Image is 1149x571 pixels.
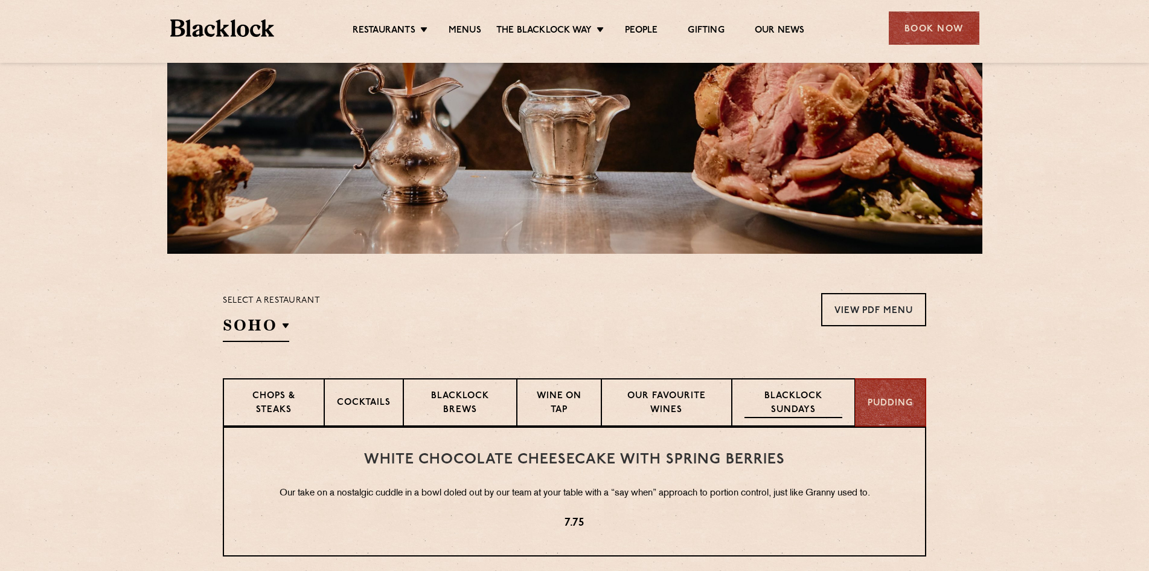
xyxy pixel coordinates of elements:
[337,396,391,411] p: Cocktails
[688,25,724,38] a: Gifting
[248,515,901,531] p: 7.75
[755,25,805,38] a: Our News
[236,390,312,418] p: Chops & Steaks
[449,25,481,38] a: Menus
[416,390,504,418] p: Blacklock Brews
[868,397,913,411] p: Pudding
[170,19,275,37] img: BL_Textured_Logo-footer-cropped.svg
[353,25,415,38] a: Restaurants
[223,293,320,309] p: Select a restaurant
[248,452,901,468] h3: White Chocolate Cheesecake with Spring Berries
[530,390,589,418] p: Wine on Tap
[889,11,979,45] div: Book Now
[821,293,926,326] a: View PDF Menu
[744,390,842,418] p: Blacklock Sundays
[496,25,592,38] a: The Blacklock Way
[614,390,719,418] p: Our favourite wines
[625,25,658,38] a: People
[223,315,289,342] h2: SOHO
[248,486,901,502] p: Our take on a nostalgic cuddle in a bowl doled out by our team at your table with a “say when” ap...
